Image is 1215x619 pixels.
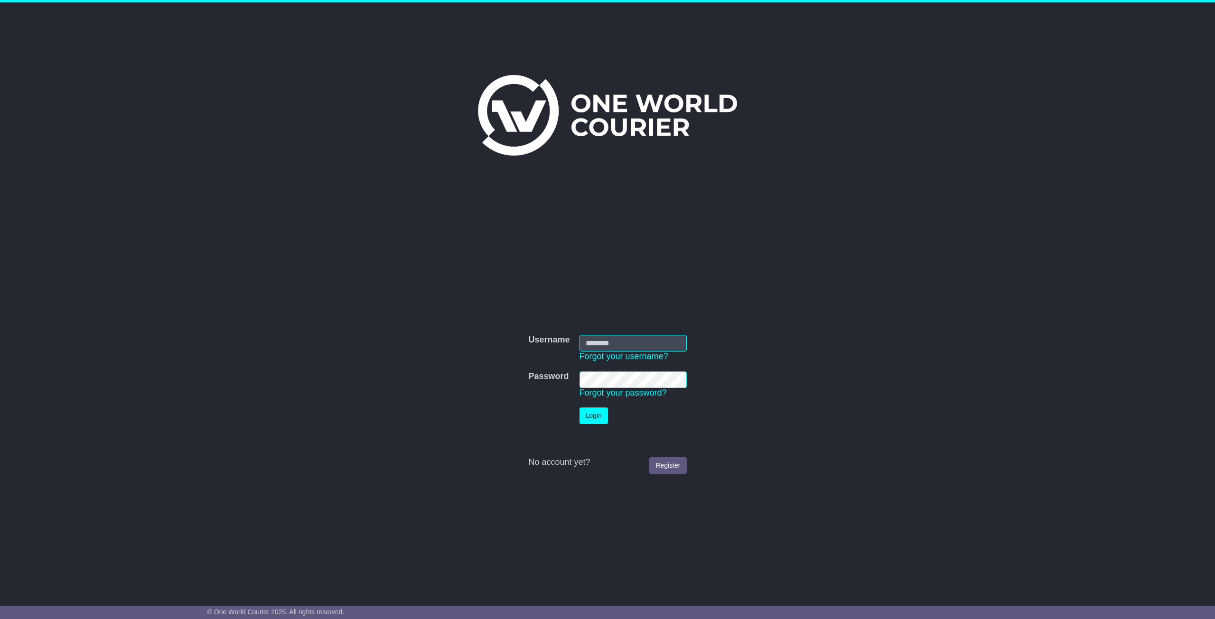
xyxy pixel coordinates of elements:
[528,371,569,382] label: Password
[528,335,570,345] label: Username
[579,388,667,397] a: Forgot your password?
[528,457,686,468] div: No account yet?
[579,407,608,424] button: Login
[478,75,737,156] img: One World
[649,457,686,474] a: Register
[207,608,345,616] span: © One World Courier 2025. All rights reserved.
[579,351,668,361] a: Forgot your username?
